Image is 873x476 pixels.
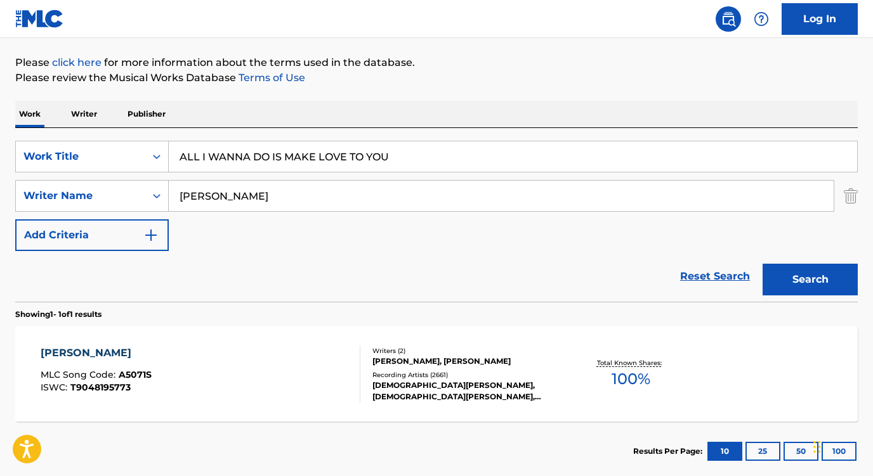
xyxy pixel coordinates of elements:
div: [PERSON_NAME], [PERSON_NAME] [372,356,560,367]
div: Help [749,6,774,32]
div: [DEMOGRAPHIC_DATA][PERSON_NAME], [DEMOGRAPHIC_DATA][PERSON_NAME], [PERSON_NAME], [DEMOGRAPHIC_DAT... [372,380,560,402]
p: Results Per Page: [633,446,706,457]
img: Delete Criterion [844,180,858,212]
p: Work [15,101,44,127]
span: A5071S [119,369,152,380]
div: Widget de chat [810,415,873,476]
div: [PERSON_NAME] [41,345,152,361]
p: Please review the Musical Works Database [15,70,858,86]
div: Glisser [813,428,821,466]
button: 50 [784,442,818,461]
a: [PERSON_NAME]MLC Song Code:A5071SISWC:T9048195773Writers (2)[PERSON_NAME], [PERSON_NAME]Recording... [15,326,858,421]
a: Public Search [716,6,741,32]
p: Writer [67,101,101,127]
span: ISWC : [41,382,70,393]
span: MLC Song Code : [41,369,119,380]
img: MLC Logo [15,10,64,28]
a: Reset Search [674,262,756,290]
a: Log In [782,3,858,35]
div: Recording Artists ( 2661 ) [372,370,560,380]
iframe: Chat Widget [810,415,873,476]
p: Please for more information about the terms used in the database. [15,55,858,70]
span: 100 % [612,368,650,390]
div: Writer Name [23,188,138,203]
form: Search Form [15,141,858,302]
p: Publisher [124,101,169,127]
img: search [721,11,736,27]
a: click here [52,56,102,68]
span: T9048195773 [70,382,131,393]
button: Add Criteria [15,219,169,251]
img: help [754,11,769,27]
button: 25 [745,442,780,461]
a: Terms of Use [236,72,305,84]
div: Writers ( 2 ) [372,346,560,356]
button: Search [763,264,858,295]
button: 10 [707,442,742,461]
div: Work Title [23,149,138,164]
p: Showing 1 - 1 of 1 results [15,309,102,320]
p: Total Known Shares: [597,358,665,368]
img: 9d2ae6d4665cec9f34b9.svg [143,228,159,243]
